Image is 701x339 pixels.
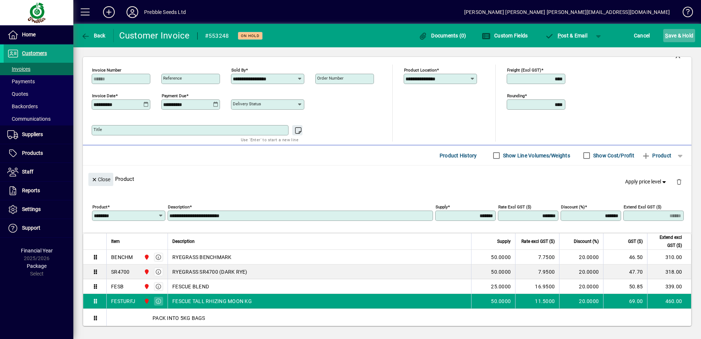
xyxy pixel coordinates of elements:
[520,254,555,261] div: 7.7500
[521,237,555,245] span: Rate excl GST ($)
[172,268,247,276] span: RYEGRASS SR4700 (DARK RYE)
[111,283,124,290] div: FESB
[4,144,73,163] a: Products
[558,33,561,39] span: P
[440,150,477,161] span: Product History
[7,91,28,97] span: Quotes
[81,33,106,39] span: Back
[520,283,555,290] div: 16.9500
[498,204,531,209] mat-label: Rate excl GST ($)
[647,294,691,309] td: 460.00
[520,298,555,305] div: 11.5000
[437,149,480,162] button: Product History
[111,268,130,276] div: SR4700
[121,6,144,19] button: Profile
[561,204,585,209] mat-label: Discount (%)
[4,219,73,237] a: Support
[22,225,40,231] span: Support
[559,250,603,265] td: 20.0000
[7,116,51,122] span: Communications
[520,268,555,276] div: 7.9500
[559,294,603,309] td: 20.0000
[652,233,682,249] span: Extend excl GST ($)
[111,298,135,305] div: FESTURFJ
[4,182,73,200] a: Reports
[559,279,603,294] td: 20.0000
[27,263,47,269] span: Package
[92,204,107,209] mat-label: Product
[142,297,150,305] span: PALMERSTON NORTH
[491,268,511,276] span: 50.0000
[22,169,33,175] span: Staff
[404,68,437,73] mat-label: Product location
[603,294,647,309] td: 69.00
[4,26,73,44] a: Home
[205,30,229,42] div: #553248
[4,163,73,181] a: Staff
[417,29,468,42] button: Documents (0)
[22,131,43,137] span: Suppliers
[603,279,647,294] td: 50.85
[634,30,650,41] span: Cancel
[545,33,587,39] span: ost & Email
[491,283,511,290] span: 25.0000
[665,30,693,41] span: ave & Hold
[83,165,691,192] div: Product
[464,6,670,18] div: [PERSON_NAME] [PERSON_NAME] [PERSON_NAME][EMAIL_ADDRESS][DOMAIN_NAME]
[7,79,35,84] span: Payments
[665,33,668,39] span: S
[22,32,36,37] span: Home
[677,1,692,25] a: Knowledge Base
[233,101,261,106] mat-label: Delivery status
[482,33,528,39] span: Custom Fields
[647,265,691,279] td: 318.00
[4,88,73,100] a: Quotes
[97,6,121,19] button: Add
[163,76,182,81] mat-label: Reference
[119,30,190,41] div: Customer Invoice
[87,176,115,182] app-page-header-button: Close
[559,265,603,279] td: 20.0000
[142,268,150,276] span: PALMERSTON NORTH
[663,29,695,42] button: Save & Hold
[172,237,195,245] span: Description
[231,68,246,73] mat-label: Sold by
[647,250,691,265] td: 310.00
[91,174,110,186] span: Close
[4,100,73,113] a: Backorders
[22,206,41,212] span: Settings
[507,93,525,98] mat-label: Rounding
[670,173,688,190] button: Delete
[111,254,133,261] div: BENCHM
[162,93,186,98] mat-label: Payment due
[4,200,73,219] a: Settings
[7,66,30,72] span: Invoices
[22,150,43,156] span: Products
[317,76,344,81] mat-label: Order number
[22,50,47,56] span: Customers
[638,149,675,162] button: Product
[419,33,466,39] span: Documents (0)
[172,298,252,305] span: FESCUE TALL RHIZING MOON KG
[111,237,120,245] span: Item
[22,187,40,193] span: Reports
[603,265,647,279] td: 47.70
[172,254,232,261] span: RYEGRASS BENCHMARK
[4,113,73,125] a: Communications
[592,152,634,159] label: Show Cost/Profit
[7,103,38,109] span: Backorders
[642,150,671,161] span: Product
[168,204,190,209] mat-label: Description
[172,283,209,290] span: FESCUE BLEND
[628,237,643,245] span: GST ($)
[88,173,113,186] button: Close
[647,279,691,294] td: 339.00
[4,63,73,75] a: Invoices
[142,282,150,291] span: PALMERSTON NORTH
[502,152,570,159] label: Show Line Volumes/Weights
[491,254,511,261] span: 50.0000
[4,75,73,88] a: Payments
[436,204,448,209] mat-label: Supply
[73,29,114,42] app-page-header-button: Back
[507,68,541,73] mat-label: Freight (excl GST)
